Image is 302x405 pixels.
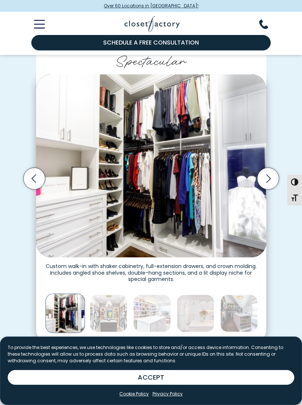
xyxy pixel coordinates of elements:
[119,391,149,397] a: Cookie Policy
[104,3,199,9] span: Over 60 Locations in [GEOGRAPHIC_DATA]!
[177,295,214,332] img: Elegant white walk-in closet with ornate cabinetry, a center island, and classic molding
[133,295,171,332] img: Closet featuring a large white island, wall of shelves for shoes and boots, and a sparkling chand...
[220,295,258,332] img: Stylish walk-in closet with black-framed glass cabinetry, island with shoe shelving
[21,165,48,192] button: Previous slide
[36,74,266,258] img: Custom walk-in with shaker cabinetry, full-extension drawers, and crown molding. Includes angled ...
[8,344,294,364] p: To provide the best experiences, we use technologies like cookies to store and/or access device i...
[45,293,85,333] img: Custom walk-in with shaker cabinetry, full-extension drawers, and crown molding. Includes angled ...
[152,391,183,397] a: Privacy Policy
[124,16,180,32] img: Closet Factory Logo
[116,49,186,70] span: Spectacular
[31,35,271,50] a: Schedule a Free Consultation
[25,20,45,29] button: Toggle Mobile Menu
[8,370,294,385] button: ACCEPT
[259,20,277,29] button: Phone Number
[287,190,302,205] button: Toggle Font size
[287,174,302,190] button: Toggle High Contrast
[255,165,281,192] button: Next slide
[90,295,127,332] img: Walk-in with dual islands, extensive hanging and shoe space, and accent-lit shelves highlighting ...
[36,257,266,283] figcaption: Custom walk-in with shaker cabinetry, full-extension drawers, and crown molding. Includes angled ...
